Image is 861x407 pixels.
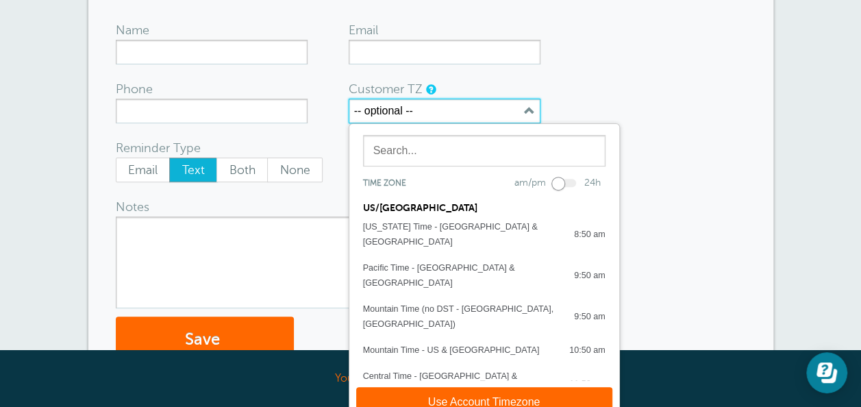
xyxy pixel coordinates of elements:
button: Save [116,317,294,364]
label: -- optional -- [354,105,413,117]
button: Pacific Time - [GEOGRAPHIC_DATA] & [GEOGRAPHIC_DATA] 9:50 am [349,255,619,296]
span: Both [217,158,267,182]
label: Reminder Type [116,142,201,154]
iframe: Resource center [806,352,847,393]
button: [US_STATE] Time - [GEOGRAPHIC_DATA] & [GEOGRAPHIC_DATA] 8:50 am [349,214,619,255]
span: Time zone [363,178,406,188]
div: [US_STATE] Time - [GEOGRAPHIC_DATA] & [GEOGRAPHIC_DATA] [363,219,560,249]
div: Central Time - [GEOGRAPHIC_DATA] & [GEOGRAPHIC_DATA] [363,369,556,399]
button: Mountain Time (no DST - [GEOGRAPHIC_DATA], [GEOGRAPHIC_DATA]) 9:50 am [349,296,619,337]
label: Customer TZ [349,83,423,95]
label: Both [216,158,268,182]
span: None [268,158,322,182]
div: 9:50 am [560,309,606,324]
div: 11:50 am [556,376,606,391]
div: 8:50 am [560,227,606,242]
span: Email [116,158,170,182]
label: Text [169,158,217,182]
div: 9:50 am [560,268,606,283]
label: Notes [116,201,149,213]
button: Mountain Time - US & [GEOGRAPHIC_DATA] 10:50 am [349,337,619,363]
label: Email [116,158,171,182]
a: Use this if the customer is in a different timezone than you are. It sets a local timezone for th... [426,85,434,94]
label: Phone [116,83,153,95]
input: Search... [363,135,606,166]
div: US/[GEOGRAPHIC_DATA] [349,192,619,214]
div: Your trial ends in . [88,364,773,393]
label: Email [349,24,378,36]
div: Mountain Time - US & [GEOGRAPHIC_DATA] [363,343,540,358]
span: Text [170,158,216,182]
button: -- optional -- [349,99,540,123]
label: am/pm [514,177,546,188]
label: None [267,158,323,182]
label: Name [116,24,149,36]
div: 10:50 am [556,343,606,358]
button: Central Time - [GEOGRAPHIC_DATA] & [GEOGRAPHIC_DATA] 11:50 am [349,363,619,404]
label: 24h [584,177,601,188]
div: Pacific Time - [GEOGRAPHIC_DATA] & [GEOGRAPHIC_DATA] [363,260,560,291]
div: Mountain Time (no DST - [GEOGRAPHIC_DATA], [GEOGRAPHIC_DATA]) [363,301,560,332]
